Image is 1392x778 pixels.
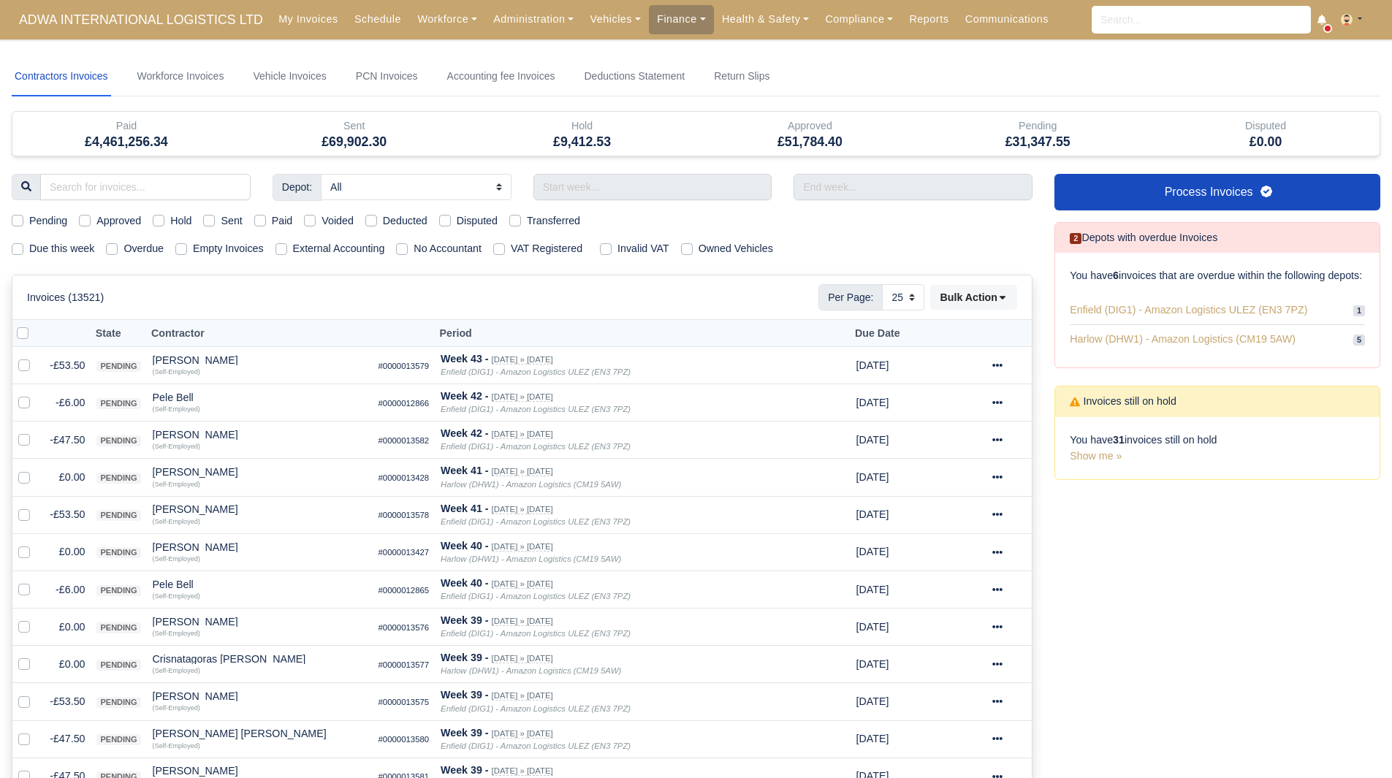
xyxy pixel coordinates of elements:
[441,614,488,626] strong: Week 39 -
[441,704,631,713] i: Enfield (DIG1) - Amazon Logistics ULEZ (EN3 7PZ)
[379,698,430,706] small: #0000013575
[153,542,367,552] div: [PERSON_NAME]
[856,359,889,371] span: 1 month from now
[457,213,498,229] label: Disputed
[273,174,322,200] span: Depot:
[42,384,91,422] td: -£6.00
[272,213,293,229] label: Paid
[379,660,430,669] small: #0000013577
[441,764,488,776] strong: Week 39 -
[492,654,553,663] small: [DATE] » [DATE]
[617,240,669,257] label: Invalid VAT
[851,320,962,347] th: Due Date
[435,320,851,347] th: Period
[379,735,430,744] small: #0000013580
[153,504,367,514] div: [PERSON_NAME]
[856,584,889,595] span: 1 month from now
[42,347,91,384] td: -£53.50
[1152,112,1380,156] div: Disputed
[856,434,889,446] span: 1 month from now
[12,57,111,96] a: Contractors Invoices
[1070,302,1307,319] span: Enfield (DIG1) - Amazon Logistics ULEZ (EN3 7PZ)
[1113,434,1125,446] strong: 31
[817,5,901,34] a: Compliance
[91,320,146,347] th: State
[441,592,631,600] i: Enfield (DIG1) - Amazon Logistics ULEZ (EN3 7PZ)
[714,5,818,34] a: Health & Safety
[96,622,140,633] span: pending
[12,112,240,156] div: Paid
[153,443,200,450] small: (Self-Employed)
[153,654,367,664] div: Crisnatagoras [PERSON_NAME]
[12,6,270,34] a: ADWA INTERNATIONAL LOGISTICS LTD
[42,459,91,496] td: £0.00
[153,430,367,440] div: [PERSON_NAME]
[251,134,457,150] h5: £69,902.30
[527,213,580,229] label: Transferred
[1070,450,1122,462] a: Show me »
[935,118,1141,134] div: Pending
[441,689,488,701] strong: Week 39 -
[153,481,200,488] small: (Self-Employed)
[96,398,140,409] span: pending
[153,691,367,701] div: [PERSON_NAME]
[582,5,649,34] a: Vehicles
[42,422,91,459] td: -£47.50
[153,742,200,750] small: (Self-Employed)
[492,691,553,701] small: [DATE] » [DATE]
[270,5,346,34] a: My Invoices
[96,510,140,521] span: pending
[153,617,367,627] div: [PERSON_NAME]
[221,213,242,229] label: Sent
[12,5,270,34] span: ADWA INTERNATIONAL LOGISTICS LTD
[441,540,488,552] strong: Week 40 -
[492,617,553,626] small: [DATE] » [DATE]
[29,240,94,257] label: Due this week
[492,355,553,365] small: [DATE] » [DATE]
[930,285,1017,310] button: Bulk Action
[153,355,367,365] div: [PERSON_NAME]
[1055,417,1380,480] div: You have invoices still on hold
[153,704,200,712] small: (Self-Employed)
[153,728,367,739] div: [PERSON_NAME] [PERSON_NAME]
[901,5,956,34] a: Reports
[441,390,488,402] strong: Week 42 -
[42,720,91,758] td: -£47.50
[240,112,468,156] div: Sent
[441,629,631,638] i: Enfield (DIG1) - Amazon Logistics ULEZ (EN3 7PZ)
[96,585,140,596] span: pending
[153,368,200,375] small: (Self-Employed)
[322,213,354,229] label: Voided
[346,5,409,34] a: Schedule
[1070,325,1365,354] a: Harlow (DHW1) - Amazon Logistics (CM19 5AW) 5
[153,630,200,637] small: (Self-Employed)
[96,660,140,671] span: pending
[414,240,482,257] label: No Accountant
[1070,395,1176,408] h6: Invoices still on hold
[441,666,621,675] i: Harlow (DHW1) - Amazon Logistics (CM19 5AW)
[492,467,553,476] small: [DATE] » [DATE]
[27,291,104,304] h6: Invoices (13521)
[492,505,553,514] small: [DATE] » [DATE]
[153,592,200,600] small: (Self-Employed)
[441,741,631,750] i: Enfield (DIG1) - Amazon Logistics ULEZ (EN3 7PZ)
[856,658,889,670] span: 3 weeks from now
[856,471,889,483] span: 1 month from now
[153,579,367,590] div: Pele Bell
[96,734,140,745] span: pending
[96,213,141,229] label: Approved
[153,667,200,674] small: (Self-Employed)
[379,473,430,482] small: #0000013428
[581,57,688,96] a: Deductions Statement
[153,405,200,413] small: (Self-Employed)
[492,430,553,439] small: [DATE] » [DATE]
[96,361,140,372] span: pending
[441,427,488,439] strong: Week 42 -
[42,646,91,683] td: £0.00
[353,57,421,96] a: PCN Invoices
[383,213,427,229] label: Deducted
[379,436,430,445] small: #0000013582
[957,5,1057,34] a: Communications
